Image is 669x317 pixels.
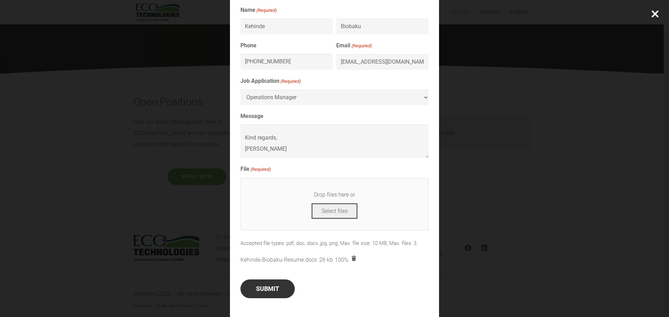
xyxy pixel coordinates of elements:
[240,54,333,70] input: Phone Number
[317,256,335,263] span: 26 kb
[240,279,295,298] input: SUBMIT
[240,256,317,263] span: Kehinde-Biobaku-Resume.docx
[240,40,256,51] label: Phone
[240,76,301,87] label: Job Application
[256,5,277,16] span: (Required)
[240,5,277,16] legend: Name
[336,19,429,34] input: Last Name
[336,40,371,51] label: Email
[240,111,263,122] label: Message
[240,233,429,249] span: Accepted file types: pdf, doc, docx, jpg, png, Max. file size: 10 MB, Max. files: 3.
[312,203,358,219] button: select files, file(required)
[240,164,271,175] label: File
[335,256,348,263] span: 100%
[250,164,271,175] span: (Required)
[240,19,333,34] input: First Name
[351,40,372,51] span: (Required)
[252,189,417,200] span: Drop files here or
[280,76,301,87] span: (Required)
